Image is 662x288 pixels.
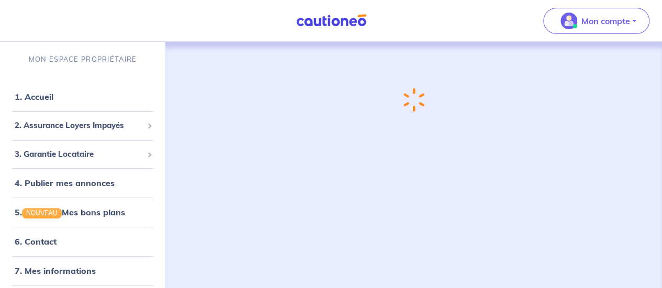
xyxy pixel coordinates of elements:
[15,178,115,188] a: 4. Publier mes annonces
[15,148,143,160] span: 3. Garantie Locataire
[4,144,161,165] div: 3. Garantie Locataire
[581,15,630,27] p: Mon compte
[560,13,577,29] img: illu_account_valid_menu.svg
[15,207,125,217] a: 5.NOUVEAUMes bons plans
[4,231,161,252] div: 6. Contact
[29,54,137,64] p: MON ESPACE PROPRIÉTAIRE
[15,91,53,102] a: 1. Accueil
[4,202,161,223] div: 5.NOUVEAUMes bons plans
[15,266,96,276] a: 7. Mes informations
[4,172,161,193] div: 4. Publier mes annonces
[398,84,429,116] img: loading-spinner
[292,14,371,27] img: Cautioneo
[4,86,161,107] div: 1. Accueil
[15,120,143,132] span: 2. Assurance Loyers Impayés
[4,260,161,281] div: 7. Mes informations
[15,236,57,247] a: 6. Contact
[543,8,649,34] button: illu_account_valid_menu.svgMon compte
[4,116,161,136] div: 2. Assurance Loyers Impayés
